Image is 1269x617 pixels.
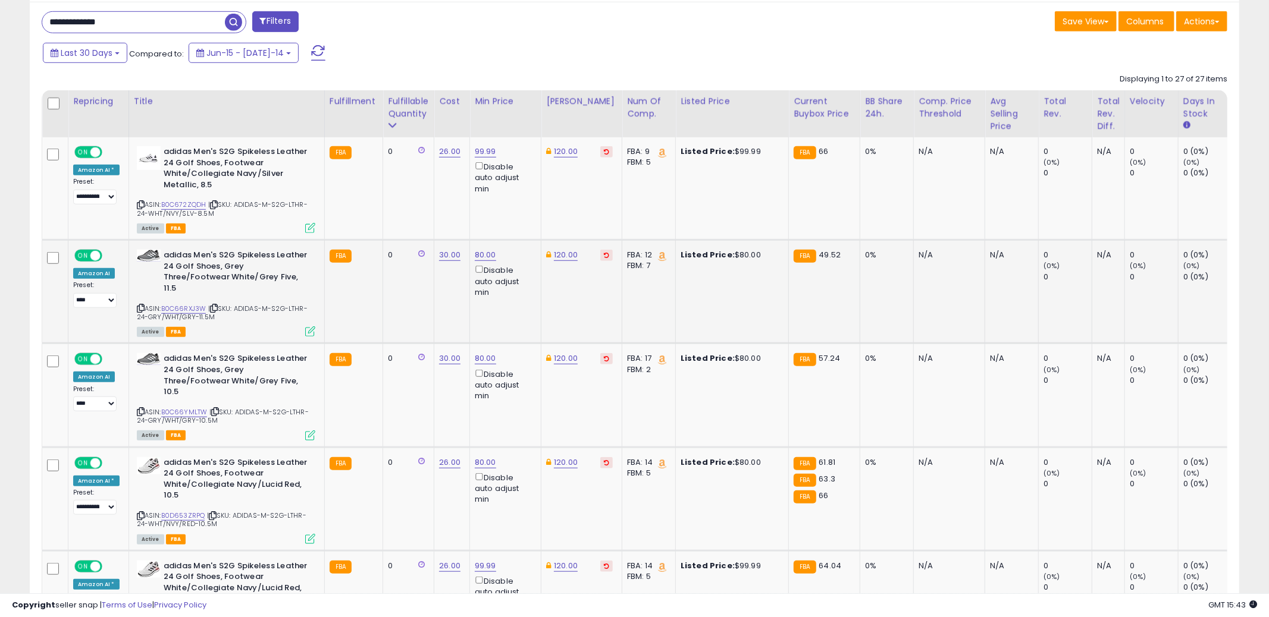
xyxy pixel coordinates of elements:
div: N/A [990,250,1029,260]
button: Filters [252,11,299,32]
div: N/A [919,250,976,260]
div: 0% [865,250,904,260]
div: $80.00 [681,353,779,364]
img: 41oOuZ-YA4L._SL40_.jpg [137,250,161,262]
span: OFF [101,561,120,571]
div: FBA: 14 [627,457,666,468]
div: ASIN: [137,250,315,335]
a: 26.00 [439,457,460,468]
div: Amazon AI [73,268,115,279]
small: (0%) [1044,261,1060,270]
div: Disable auto adjust min [475,574,532,609]
div: N/A [1097,146,1116,157]
div: 0% [865,457,904,468]
small: FBA [330,457,352,470]
div: N/A [1097,353,1116,364]
a: 120.00 [554,560,578,572]
div: N/A [919,146,976,157]
span: 2025-08-14 15:43 GMT [1208,599,1257,610]
span: | SKU: ADIDAS-M-S2G-LTHR-24-GRY/WHT/GRY-11.5M [137,304,308,322]
small: FBA [794,490,816,503]
a: 80.00 [475,457,496,468]
small: (0%) [1130,261,1146,270]
div: FBM: 5 [627,157,666,168]
div: 0 [388,353,425,364]
div: 0 [1130,561,1178,571]
span: All listings currently available for purchase on Amazon [137,534,164,544]
small: FBA [794,146,816,159]
small: (0%) [1183,365,1200,374]
b: adidas Men's S2G Spikeless Leather 24 Golf Shoes, Footwear White/Collegiate Navy/Lucid Red, 10.5 [164,457,308,504]
span: | SKU: ADIDAS-M-S2G-LTHR-24-WHT/NVY/SLV-8.5M [137,200,308,218]
div: N/A [990,561,1029,571]
div: BB Share 24h. [865,95,908,120]
div: $99.99 [681,146,779,157]
div: seller snap | | [12,600,206,611]
span: 61.81 [819,457,836,468]
a: 99.99 [475,146,496,158]
div: N/A [990,457,1029,468]
small: (0%) [1183,468,1200,478]
div: 0 [1044,146,1092,157]
span: 49.52 [819,249,841,260]
div: Preset: [73,178,120,204]
div: Repricing [73,95,124,108]
div: Fulfillment [330,95,378,108]
span: ON [76,251,90,261]
div: 0 [1130,582,1178,593]
div: Amazon AI [73,372,115,382]
small: Days In Stock. [1183,120,1190,131]
div: $80.00 [681,250,779,260]
div: Amazon AI * [73,579,120,590]
small: (0%) [1130,158,1146,167]
div: 0% [865,353,904,364]
button: Columns [1118,11,1174,32]
div: Fulfillable Quantity [388,95,429,120]
div: N/A [919,353,976,364]
div: N/A [990,146,1029,157]
div: 0 (0%) [1183,561,1232,571]
b: adidas Men's S2G Spikeless Leather 24 Golf Shoes, Footwear White/Collegiate Navy/Lucid Red, 11 [164,561,308,607]
small: (0%) [1130,468,1146,478]
div: 0 [1130,250,1178,260]
div: 0 [388,250,425,260]
a: 26.00 [439,560,460,572]
small: (0%) [1183,572,1200,581]
span: 64.04 [819,560,842,571]
div: 0 (0%) [1183,250,1232,260]
div: Min Price [475,95,536,108]
span: FBA [166,327,186,337]
div: FBA: 12 [627,250,666,260]
span: 57.24 [819,352,841,364]
button: Last 30 Days [43,43,127,63]
button: Jun-15 - [DATE]-14 [189,43,299,63]
div: Total Rev. Diff. [1097,95,1120,133]
div: 0 [1044,375,1092,386]
div: 0 [1044,582,1092,593]
div: Preset: [73,489,120,515]
span: All listings currently available for purchase on Amazon [137,430,164,440]
div: 0 (0%) [1183,582,1232,593]
div: 0 [1130,479,1178,489]
div: FBM: 5 [627,571,666,582]
div: 0 [1044,168,1092,178]
div: Displaying 1 to 27 of 27 items [1120,74,1227,85]
div: ASIN: [137,146,315,232]
small: FBA [794,353,816,366]
div: Comp. Price Threshold [919,95,980,120]
div: Num of Comp. [627,95,670,120]
span: Jun-15 - [DATE]-14 [206,47,284,59]
div: ASIN: [137,457,315,543]
div: N/A [1097,561,1116,571]
small: FBA [794,474,816,487]
a: 120.00 [554,457,578,468]
a: 120.00 [554,352,578,364]
a: B0D653ZRPQ [161,511,205,521]
a: 80.00 [475,352,496,364]
b: adidas Men's S2G Spikeless Leather 24 Golf Shoes, Grey Three/Footwear White/Grey Five, 11.5 [164,250,308,297]
small: FBA [330,353,352,366]
div: [PERSON_NAME] [546,95,617,108]
div: 0 (0%) [1183,272,1232,282]
small: (0%) [1044,468,1060,478]
a: Terms of Use [102,599,152,610]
